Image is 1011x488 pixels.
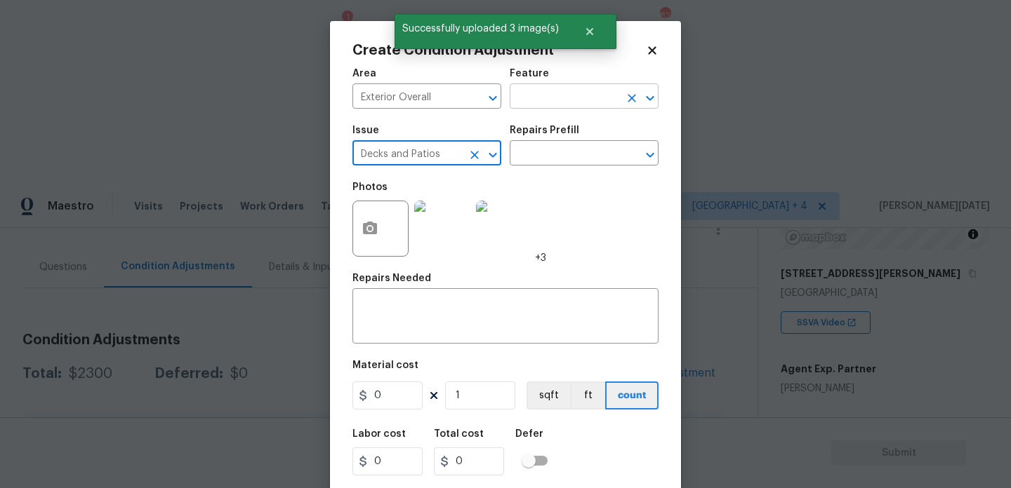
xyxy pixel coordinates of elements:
[352,273,431,283] h5: Repairs Needed
[352,43,646,57] h2: Create Condition Adjustment
[535,251,546,265] span: +3
[434,429,484,439] h5: Total cost
[352,429,406,439] h5: Labor cost
[483,145,503,165] button: Open
[465,145,484,165] button: Clear
[622,88,642,108] button: Clear
[395,14,567,43] span: Successfully uploaded 3 image(s)
[515,429,543,439] h5: Defer
[352,126,379,135] h5: Issue
[510,126,579,135] h5: Repairs Prefill
[570,381,605,409] button: ft
[527,381,570,409] button: sqft
[483,88,503,108] button: Open
[510,69,549,79] h5: Feature
[352,69,376,79] h5: Area
[640,145,660,165] button: Open
[567,18,613,46] button: Close
[605,381,659,409] button: count
[352,182,388,192] h5: Photos
[352,360,418,370] h5: Material cost
[640,88,660,108] button: Open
